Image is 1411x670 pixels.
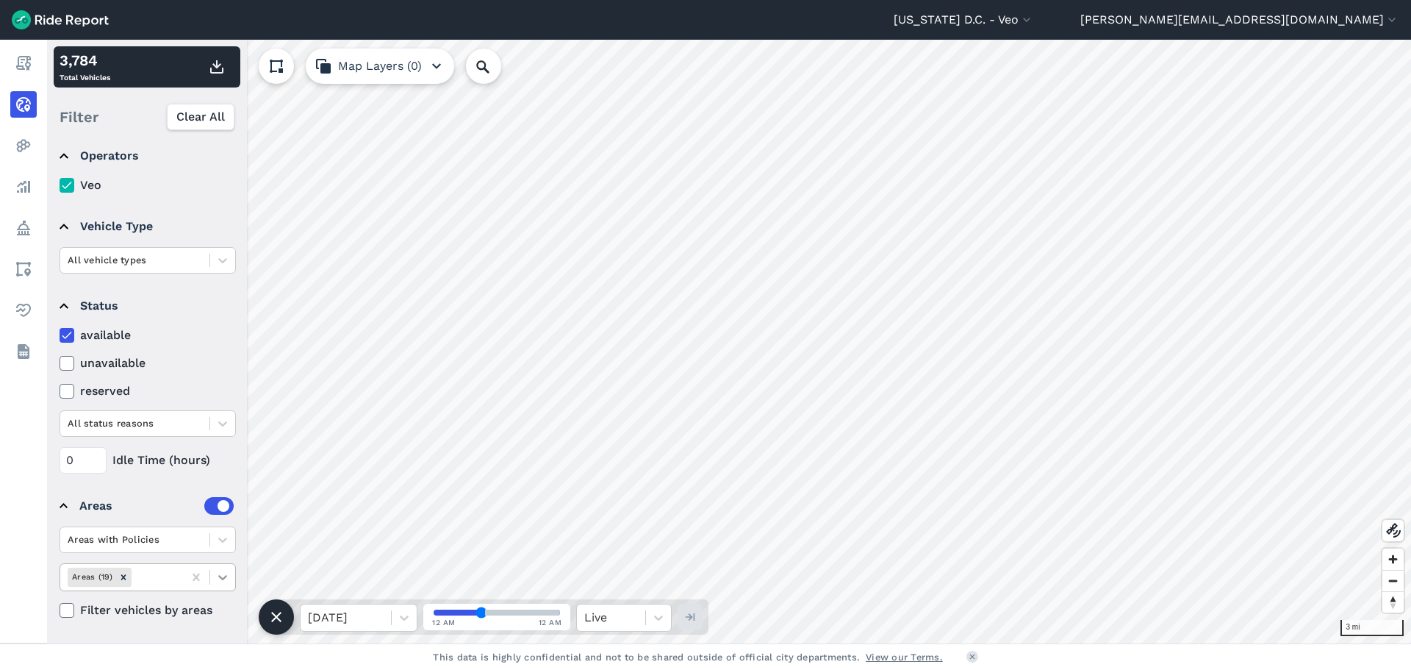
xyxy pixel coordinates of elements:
a: Analyze [10,174,37,200]
label: Veo [60,177,236,194]
summary: Status [60,285,234,327]
img: Ride Report [12,10,109,29]
a: Realtime [10,91,37,118]
label: reserved [60,382,236,400]
a: Health [10,297,37,324]
div: Idle Time (hours) [60,447,236,474]
a: Heatmaps [10,132,37,159]
div: Filter [54,94,240,140]
button: Zoom out [1382,570,1404,591]
div: 3,784 [60,49,110,71]
summary: Operators [60,135,234,177]
label: Filter vehicles by areas [60,602,236,619]
label: unavailable [60,354,236,372]
button: [PERSON_NAME][EMAIL_ADDRESS][DOMAIN_NAME] [1080,11,1399,29]
button: Reset bearing to north [1382,591,1404,613]
a: Datasets [10,338,37,365]
a: Policy [10,215,37,241]
span: 12 AM [539,617,562,628]
button: Zoom in [1382,549,1404,570]
a: Report [10,50,37,76]
div: Total Vehicles [60,49,110,85]
input: Search Location or Vehicles [466,49,525,84]
span: Clear All [176,108,225,126]
a: Areas [10,256,37,282]
span: 12 AM [432,617,456,628]
div: Areas [79,497,234,515]
summary: Areas [60,485,234,527]
button: Map Layers (0) [306,49,454,84]
div: Remove Areas (19) [115,568,132,586]
summary: Vehicle Type [60,206,234,247]
button: Clear All [167,104,234,130]
canvas: Map [47,40,1411,644]
button: [US_STATE] D.C. - Veo [894,11,1034,29]
label: available [60,327,236,344]
div: 3 mi [1340,620,1404,636]
div: Areas (19) [68,568,115,586]
a: View our Terms. [866,650,943,664]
